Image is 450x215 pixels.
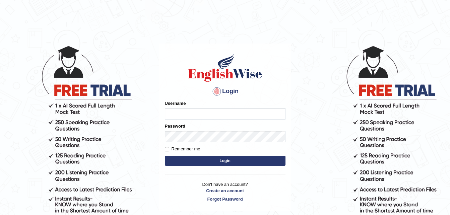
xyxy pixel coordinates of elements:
label: Password [165,123,185,129]
input: Remember me [165,147,169,151]
h4: Login [165,86,285,97]
a: Forgot Password [165,196,285,202]
label: Remember me [165,146,200,152]
a: Create an account [165,188,285,194]
button: Login [165,156,285,166]
label: Username [165,100,186,106]
img: Logo of English Wise sign in for intelligent practice with AI [187,53,263,83]
p: Don't have an account? [165,181,285,202]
